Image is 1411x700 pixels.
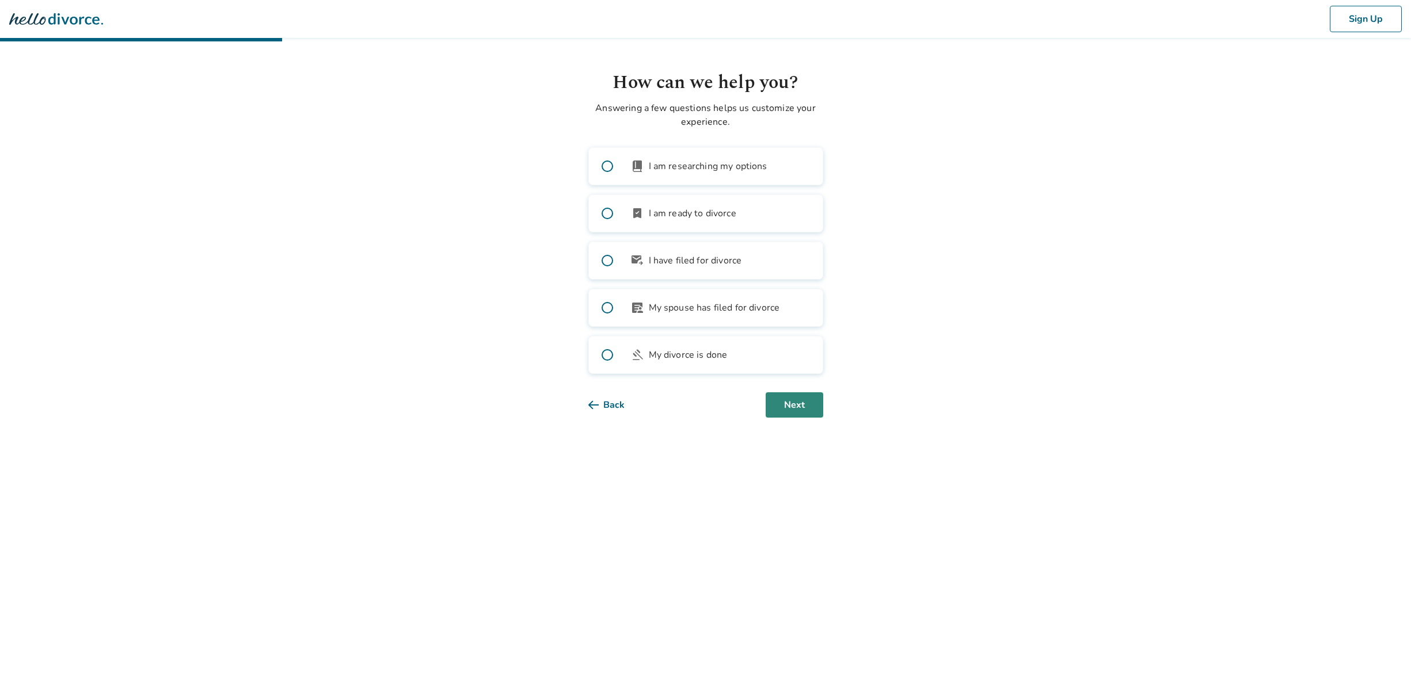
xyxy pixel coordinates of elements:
[766,392,823,418] button: Next
[630,159,644,173] span: book_2
[649,348,728,362] span: My divorce is done
[649,254,742,267] span: I have filed for divorce
[630,254,644,267] span: outgoing_mail
[1330,6,1402,32] button: Sign Up
[649,301,780,315] span: My spouse has filed for divorce
[588,392,643,418] button: Back
[588,101,823,129] p: Answering a few questions helps us customize your experience.
[630,348,644,362] span: gavel
[630,206,644,220] span: bookmark_check
[588,69,823,97] h1: How can we help you?
[1353,645,1411,700] iframe: Chat Widget
[649,159,767,173] span: I am researching my options
[649,206,736,220] span: I am ready to divorce
[630,301,644,315] span: article_person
